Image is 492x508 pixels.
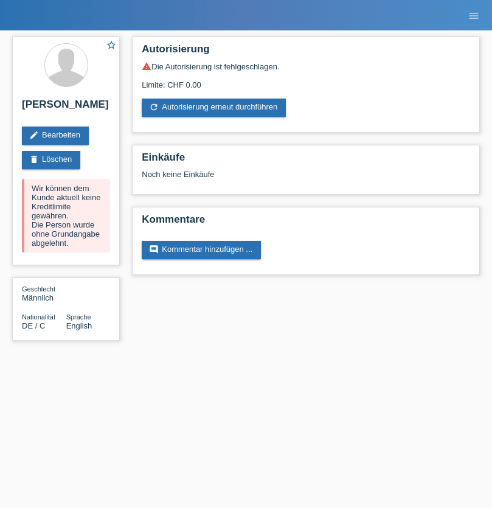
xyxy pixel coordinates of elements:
a: deleteLöschen [22,151,80,169]
a: refreshAutorisierung erneut durchführen [142,99,286,117]
a: editBearbeiten [22,127,89,145]
a: commentKommentar hinzufügen ... [142,241,261,259]
h2: Autorisierung [142,43,470,61]
i: comment [149,245,159,254]
span: Nationalität [22,313,55,321]
h2: Kommentare [142,214,470,232]
i: menu [468,10,480,22]
span: Sprache [66,313,91,321]
span: Geschlecht [22,285,55,293]
span: English [66,321,92,330]
i: star_border [106,40,117,50]
i: refresh [149,102,159,112]
div: Wir können dem Kunde aktuell keine Kreditlimite gewähren. Die Person wurde ohne Grundangabe abgel... [22,179,110,252]
i: warning [142,61,151,71]
div: Die Autorisierung ist fehlgeschlagen. [142,61,470,71]
div: Männlich [22,284,66,302]
div: Noch keine Einkäufe [142,170,470,188]
h2: Einkäufe [142,151,470,170]
span: Deutschland / C / 01.07.2012 [22,321,45,330]
div: Limite: CHF 0.00 [142,71,470,89]
i: edit [29,130,39,140]
a: star_border [106,40,117,52]
i: delete [29,155,39,164]
a: menu [462,12,486,19]
h2: [PERSON_NAME] [22,99,110,117]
